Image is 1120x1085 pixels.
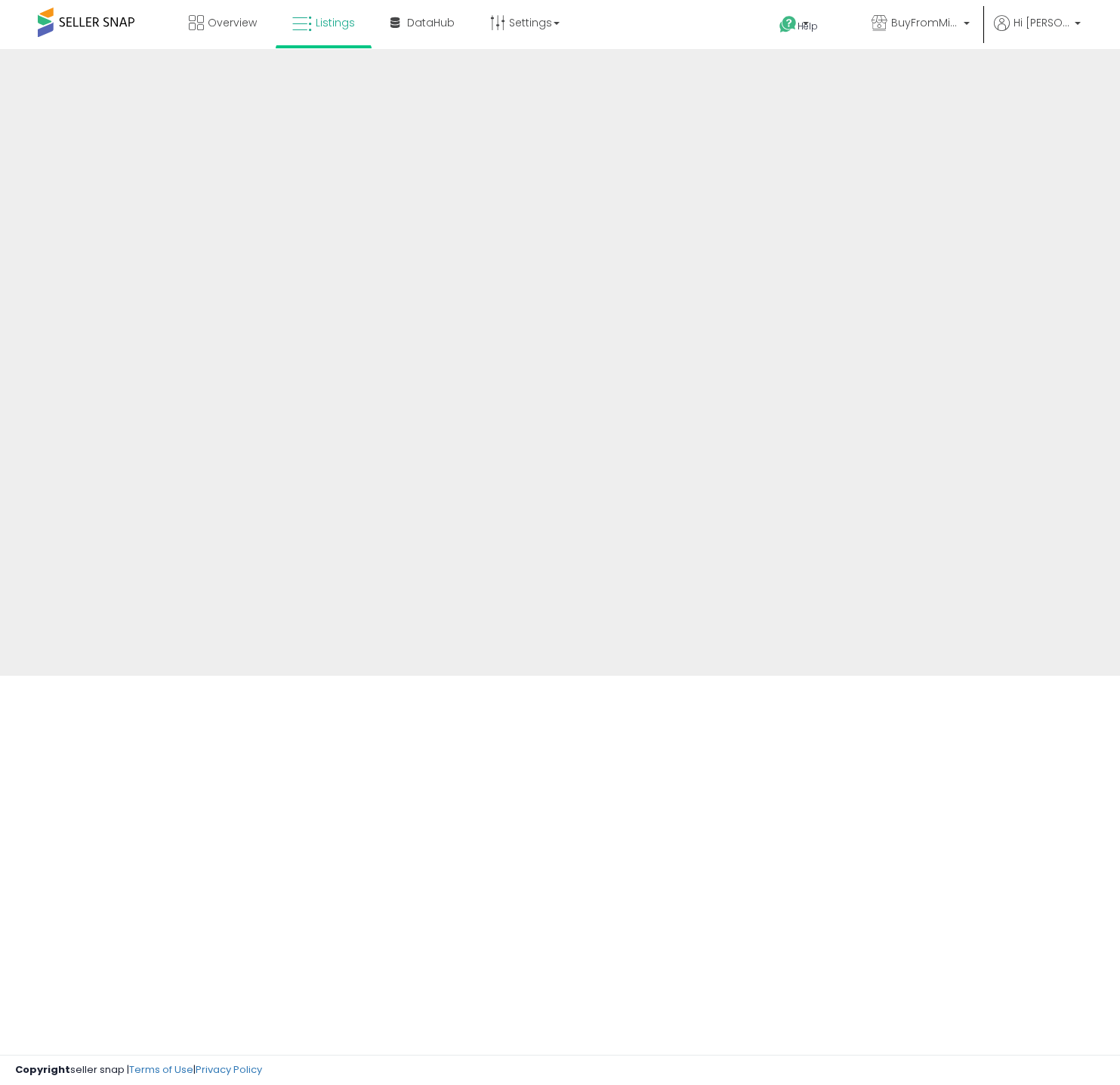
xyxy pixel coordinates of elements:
[798,20,818,32] span: Help
[208,15,257,30] span: Overview
[994,15,1081,49] a: Hi [PERSON_NAME]
[767,4,847,49] a: Help
[891,15,959,30] span: BuyFromMike
[779,15,798,34] i: Get Help
[316,15,355,30] span: Listings
[1014,15,1070,30] span: Hi [PERSON_NAME]
[407,15,455,30] span: DataHub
